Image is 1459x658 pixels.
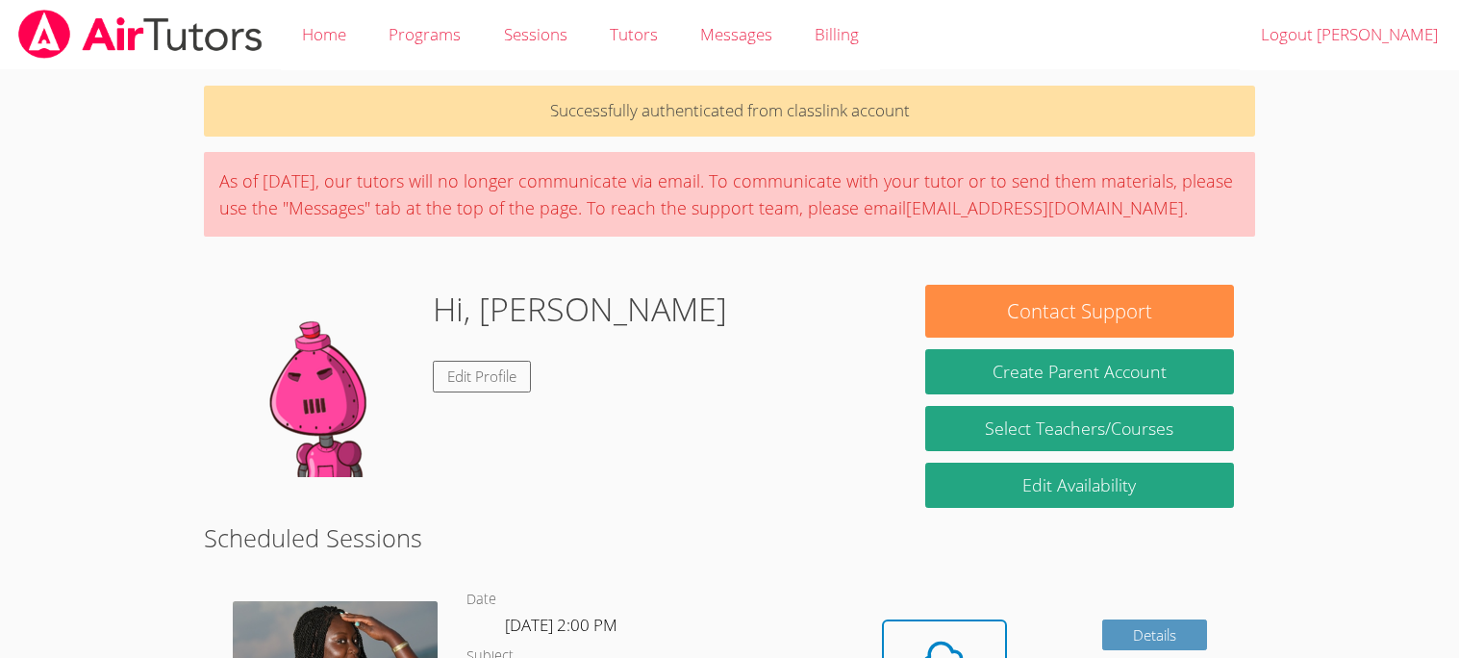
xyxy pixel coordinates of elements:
a: Select Teachers/Courses [925,406,1233,451]
span: Messages [700,23,772,45]
span: [DATE] 2:00 PM [505,614,617,636]
img: default.png [225,285,417,477]
button: Create Parent Account [925,349,1233,394]
p: Successfully authenticated from classlink account [204,86,1254,137]
button: Contact Support [925,285,1233,338]
dt: Date [466,588,496,612]
h1: Hi, [PERSON_NAME] [433,285,727,334]
a: Details [1102,620,1208,651]
a: Edit Profile [433,361,531,392]
div: As of [DATE], our tutors will no longer communicate via email. To communicate with your tutor or ... [204,152,1254,237]
h2: Scheduled Sessions [204,519,1254,556]
a: Edit Availability [925,463,1233,508]
img: airtutors_banner-c4298cdbf04f3fff15de1276eac7730deb9818008684d7c2e4769d2f7ddbe033.png [16,10,264,59]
